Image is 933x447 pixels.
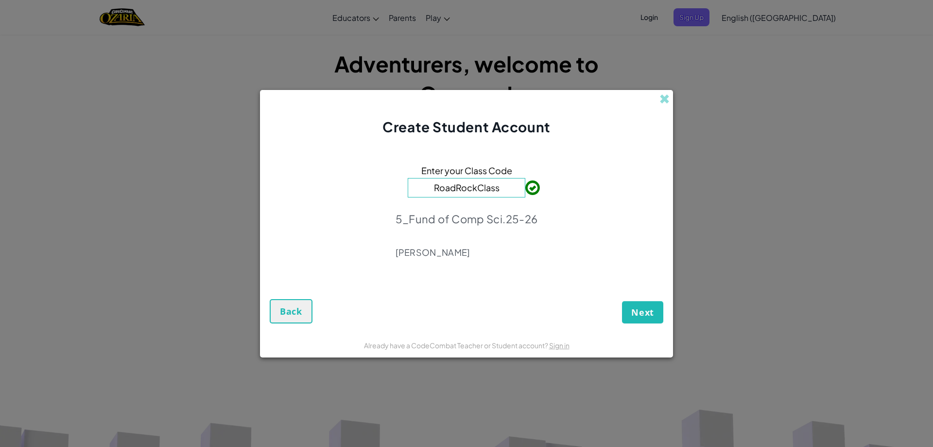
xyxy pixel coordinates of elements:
span: Create Student Account [382,118,550,135]
button: Back [270,299,312,323]
span: Enter your Class Code [421,163,512,178]
a: Sign in [549,341,570,350]
button: Next [622,301,663,323]
p: 5_Fund of Comp Sci.25-26 [396,212,538,226]
p: [PERSON_NAME] [396,247,538,258]
span: Back [280,305,302,317]
span: Next [631,306,654,318]
span: Already have a CodeCombat Teacher or Student account? [364,341,549,350]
